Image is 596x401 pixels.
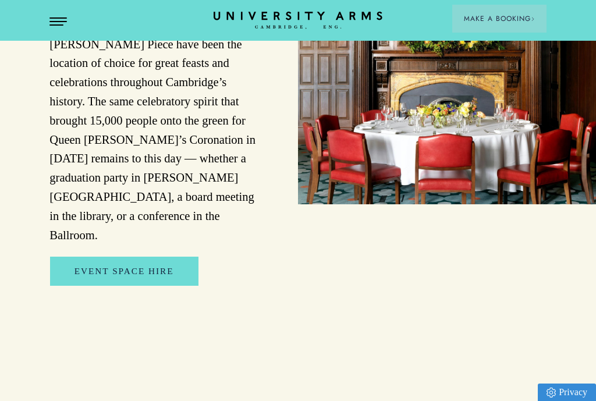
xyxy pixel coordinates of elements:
a: Event Space Hire [50,257,198,286]
img: Privacy [547,388,556,398]
p: The [GEOGRAPHIC_DATA] and [PERSON_NAME] Piece have been the location of choice for great feasts a... [49,16,263,245]
button: Open Menu [49,17,67,27]
span: Make a Booking [464,13,535,24]
button: Make a BookingArrow icon [452,5,547,33]
a: Home [214,12,382,30]
a: Privacy [538,384,596,401]
img: Arrow icon [531,17,535,21]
